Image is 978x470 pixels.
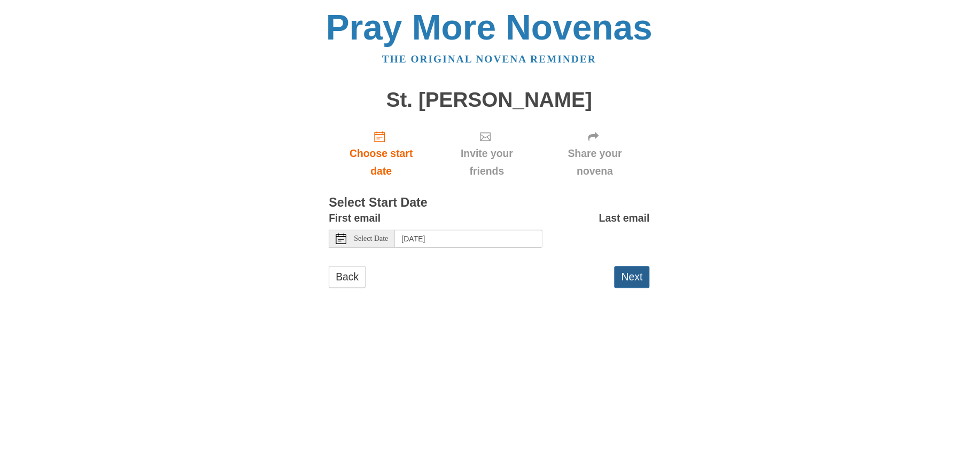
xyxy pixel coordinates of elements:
[444,145,529,180] span: Invite your friends
[339,145,423,180] span: Choose start date
[329,196,649,210] h3: Select Start Date
[354,235,388,242] span: Select Date
[433,122,540,185] div: Click "Next" to confirm your start date first.
[329,209,381,227] label: First email
[540,122,649,185] div: Click "Next" to confirm your start date first.
[382,53,596,65] a: The original novena reminder
[329,122,433,185] a: Choose start date
[550,145,639,180] span: Share your novena
[329,266,366,288] a: Back
[614,266,649,288] button: Next
[326,7,653,47] a: Pray More Novenas
[599,209,649,227] label: Last email
[329,89,649,112] h1: St. [PERSON_NAME]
